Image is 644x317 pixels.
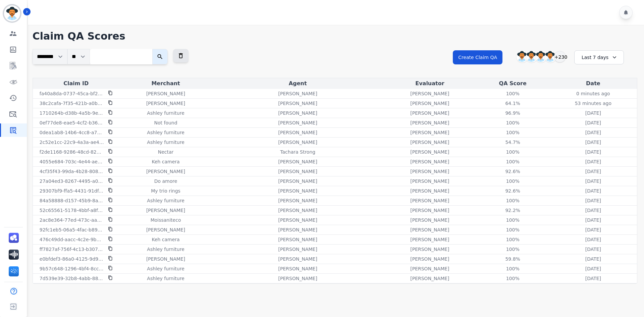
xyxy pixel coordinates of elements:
p: [PERSON_NAME] [278,226,317,233]
p: [PERSON_NAME] [410,129,449,136]
div: 100% [498,119,528,126]
p: [PERSON_NAME] [410,90,449,97]
div: 96.9% [498,110,528,116]
div: 92.6% [498,188,528,194]
p: 7d539e39-32b8-4abb-88dc-2b2d5e29ea5b [40,275,104,282]
div: Evaluator [385,80,475,88]
p: [DATE] [585,197,601,204]
p: [PERSON_NAME] [278,217,317,223]
p: [DATE] [585,236,601,243]
p: Ashley furniture [147,139,184,146]
p: [PERSON_NAME] [410,100,449,107]
p: [PERSON_NAME] [278,246,317,253]
p: [PERSON_NAME] [278,207,317,214]
p: 4cf35f43-99da-4b28-8086-d6437b0e5540 [40,168,104,175]
p: Ashley furniture [147,246,184,253]
p: [DATE] [585,226,601,233]
p: [PERSON_NAME] [410,275,449,282]
p: 0 minutes ago [576,90,610,97]
p: [DATE] [585,178,601,184]
p: 0ef77de8-eae5-4cf2-b36c-f1b820506f15 [40,119,104,126]
div: 54.7% [498,139,528,146]
p: [DATE] [585,129,601,136]
button: Create Claim QA [453,50,502,64]
p: [PERSON_NAME] [410,188,449,194]
p: [DATE] [585,207,601,214]
p: [PERSON_NAME] [410,168,449,175]
p: [DATE] [585,139,601,146]
p: Not found [154,119,177,126]
div: 100% [498,246,528,253]
p: [PERSON_NAME] [278,236,317,243]
p: [PERSON_NAME] [278,139,317,146]
p: [DATE] [585,149,601,155]
p: Tachara Strong [280,149,315,155]
p: [PERSON_NAME] [410,197,449,204]
p: 29307bf9-ffa5-4431-91df-034455faea79 [40,188,104,194]
p: 2c52e1cc-22c9-4a3a-ae4d-ed0739afa3cd [40,139,104,146]
div: 100% [498,265,528,272]
p: [PERSON_NAME] [278,100,317,107]
img: Bordered avatar [4,5,20,21]
div: 64.1% [498,100,528,107]
p: [PERSON_NAME] [278,256,317,262]
p: [PERSON_NAME] [278,110,317,116]
div: Date [551,80,636,88]
div: QA Score [478,80,548,88]
p: 27a04ed3-8267-4495-a068-11ea3b7897d2 [40,178,104,184]
p: [PERSON_NAME] [146,90,185,97]
p: [DATE] [585,188,601,194]
div: 100% [498,90,528,97]
p: Keh camera [152,158,179,165]
div: 92.2% [498,207,528,214]
p: Ashley furniture [147,129,184,136]
p: [PERSON_NAME] [410,217,449,223]
p: [PERSON_NAME] [146,226,185,233]
div: 100% [498,275,528,282]
div: 100% [498,178,528,184]
p: [DATE] [585,168,601,175]
p: [PERSON_NAME] [410,256,449,262]
p: ff7827af-756f-4c13-b307-bad06adfa24a [40,246,104,253]
p: 4055e684-703c-4e44-ae44-a40c991e72c5 [40,158,104,165]
div: Last 7 days [574,50,624,64]
p: [DATE] [585,265,601,272]
p: [PERSON_NAME] [146,207,185,214]
p: 92fc1eb5-06a5-4fac-b892-75581309421d [40,226,104,233]
div: 100% [498,236,528,243]
p: 1710264b-d38b-4a5b-9e47-86a992e6057d [40,110,104,116]
p: [PERSON_NAME] [278,168,317,175]
p: [PERSON_NAME] [146,168,185,175]
p: [PERSON_NAME] [146,100,185,107]
p: [PERSON_NAME] [410,246,449,253]
p: 2ac8e364-77ed-473c-aa96-098e20516c24 [40,217,104,223]
h1: Claim QA Scores [33,30,637,42]
div: Merchant [121,80,211,88]
p: [PERSON_NAME] [410,119,449,126]
div: 100% [498,149,528,155]
p: [PERSON_NAME] [410,158,449,165]
div: 100% [498,226,528,233]
p: [PERSON_NAME] [278,158,317,165]
div: +230 [554,51,566,62]
p: 38c2cafa-7f35-421b-a0b4-270cf65f2385 [40,100,104,107]
p: [PERSON_NAME] [410,149,449,155]
p: Keh camera [152,236,179,243]
p: Ashley furniture [147,197,184,204]
div: 100% [498,217,528,223]
p: [PERSON_NAME] [278,90,317,97]
p: 84a58888-d157-45b9-8a1d-7ca1ea78cd89 [40,197,104,204]
p: [PERSON_NAME] [410,226,449,233]
p: [PERSON_NAME] [410,236,449,243]
div: Claim ID [34,80,118,88]
div: Agent [213,80,382,88]
p: 53 minutes ago [575,100,611,107]
p: [DATE] [585,256,601,262]
p: [DATE] [585,158,601,165]
p: [PERSON_NAME] [410,139,449,146]
p: Moissaniteco [151,217,181,223]
div: 59.8% [498,256,528,262]
div: 100% [498,129,528,136]
div: 100% [498,197,528,204]
p: [PERSON_NAME] [278,188,317,194]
